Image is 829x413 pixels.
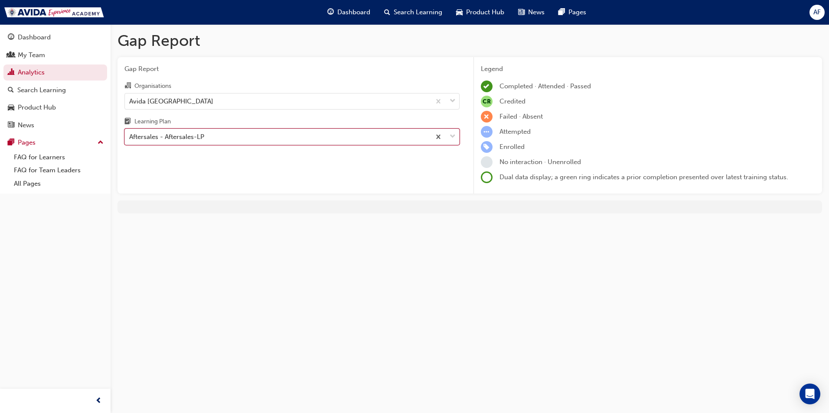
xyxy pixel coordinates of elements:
[568,7,586,17] span: Pages
[134,117,171,126] div: Learning Plan
[552,3,593,21] a: pages-iconPages
[3,135,107,151] button: Pages
[4,7,104,17] img: Trak
[327,7,334,18] span: guage-icon
[8,87,14,94] span: search-icon
[499,128,531,136] span: Attempted
[449,3,511,21] a: car-iconProduct Hub
[10,164,107,177] a: FAQ for Team Leaders
[466,7,504,17] span: Product Hub
[3,117,107,133] a: News
[384,7,390,18] span: search-icon
[124,82,131,90] span: organisation-icon
[481,111,493,123] span: learningRecordVerb_FAIL-icon
[124,118,131,126] span: learningplan-icon
[499,143,525,151] span: Enrolled
[129,132,204,142] div: Aftersales - Aftersales-LP
[558,7,565,18] span: pages-icon
[481,64,816,74] div: Legend
[18,50,45,60] div: My Team
[456,7,463,18] span: car-icon
[800,384,820,404] div: Open Intercom Messenger
[3,100,107,116] a: Product Hub
[8,34,14,42] span: guage-icon
[18,138,36,148] div: Pages
[8,139,14,147] span: pages-icon
[3,29,107,45] a: Dashboard
[8,69,14,77] span: chart-icon
[518,7,525,18] span: news-icon
[499,113,543,120] span: Failed · Absent
[3,82,107,98] a: Search Learning
[124,64,460,74] span: Gap Report
[813,7,821,17] span: AF
[481,141,493,153] span: learningRecordVerb_ENROLL-icon
[3,47,107,63] a: My Team
[8,104,14,112] span: car-icon
[3,65,107,81] a: Analytics
[809,5,825,20] button: AF
[511,3,552,21] a: news-iconNews
[3,28,107,135] button: DashboardMy TeamAnalyticsSearch LearningProduct HubNews
[499,173,788,181] span: Dual data display; a green ring indicates a prior completion presented over latest training status.
[499,97,525,105] span: Credited
[17,85,66,95] div: Search Learning
[481,126,493,138] span: learningRecordVerb_ATTEMPT-icon
[481,156,493,168] span: learningRecordVerb_NONE-icon
[450,131,456,142] span: down-icon
[320,3,377,21] a: guage-iconDashboard
[18,103,56,113] div: Product Hub
[481,96,493,107] span: null-icon
[499,82,591,90] span: Completed · Attended · Passed
[8,52,14,59] span: people-icon
[528,7,545,17] span: News
[394,7,442,17] span: Search Learning
[98,137,104,148] span: up-icon
[18,120,34,130] div: News
[377,3,449,21] a: search-iconSearch Learning
[10,151,107,164] a: FAQ for Learners
[499,158,581,166] span: No interaction · Unenrolled
[10,177,107,190] a: All Pages
[134,82,171,90] div: Organisations
[8,122,14,129] span: news-icon
[337,7,370,17] span: Dashboard
[95,396,102,407] span: prev-icon
[117,31,822,50] h1: Gap Report
[18,32,51,42] div: Dashboard
[481,81,493,92] span: learningRecordVerb_COMPLETE-icon
[129,96,213,106] div: Avida [GEOGRAPHIC_DATA]
[450,96,456,107] span: down-icon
